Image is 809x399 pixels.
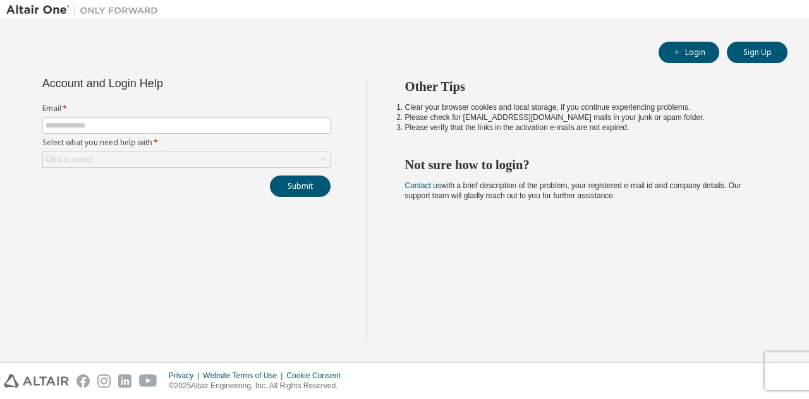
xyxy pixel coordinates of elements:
[46,155,92,165] div: Click to select
[405,181,741,200] span: with a brief description of the problem, your registered e-mail id and company details. Our suppo...
[405,157,765,173] h2: Not sure how to login?
[76,374,90,388] img: facebook.svg
[405,112,765,122] li: Please check for [EMAIL_ADDRESS][DOMAIN_NAME] mails in your junk or spam folder.
[405,78,765,95] h2: Other Tips
[169,381,348,391] p: © 2025 Altair Engineering, Inc. All Rights Reserved.
[139,374,157,388] img: youtube.svg
[169,371,203,381] div: Privacy
[4,374,69,388] img: altair_logo.svg
[42,138,331,148] label: Select what you need help with
[43,152,330,167] div: Click to select
[97,374,111,388] img: instagram.svg
[727,42,788,63] button: Sign Up
[42,78,273,88] div: Account and Login Help
[286,371,348,381] div: Cookie Consent
[659,42,719,63] button: Login
[118,374,131,388] img: linkedin.svg
[405,122,765,133] li: Please verify that the links in the activation e-mails are not expired.
[6,4,164,16] img: Altair One
[203,371,286,381] div: Website Terms of Use
[405,181,441,190] a: Contact us
[42,104,331,114] label: Email
[270,176,331,197] button: Submit
[405,102,765,112] li: Clear your browser cookies and local storage, if you continue experiencing problems.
